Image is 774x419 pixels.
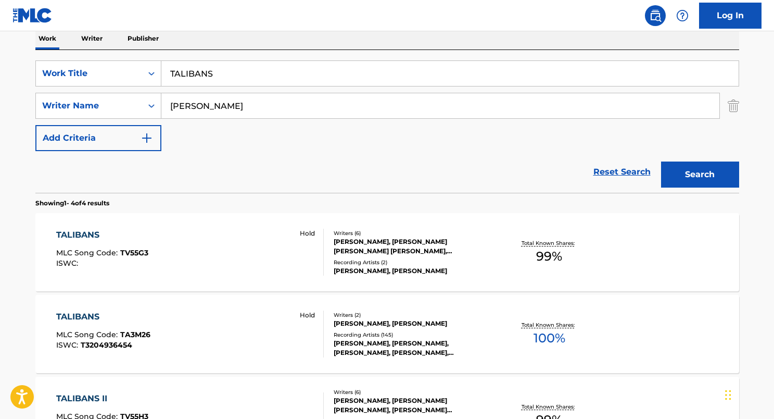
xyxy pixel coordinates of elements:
[661,162,739,188] button: Search
[35,125,161,151] button: Add Criteria
[56,392,148,405] div: TALIBANS II
[12,8,53,23] img: MLC Logo
[334,396,491,415] div: [PERSON_NAME], [PERSON_NAME] [PERSON_NAME], [PERSON_NAME] [PERSON_NAME], [PERSON_NAME], [PERSON_N...
[645,5,666,26] a: Public Search
[722,369,774,419] iframe: Chat Widget
[42,100,136,112] div: Writer Name
[120,330,150,339] span: TA3M26
[522,403,577,411] p: Total Known Shares:
[35,28,59,50] p: Work
[334,388,491,396] div: Writers ( 6 )
[334,266,491,276] div: [PERSON_NAME], [PERSON_NAME]
[334,339,491,358] div: [PERSON_NAME], [PERSON_NAME], [PERSON_NAME], [PERSON_NAME], [PERSON_NAME]
[141,132,153,144] img: 9d2ae6d4665cec9f34b9.svg
[588,161,656,183] a: Reset Search
[334,229,491,237] div: Writers ( 6 )
[56,340,81,350] span: ISWC :
[56,258,81,268] span: ISWC :
[334,237,491,256] div: [PERSON_NAME], [PERSON_NAME] [PERSON_NAME] [PERSON_NAME], [PERSON_NAME] [PERSON_NAME], [PERSON_NA...
[35,213,739,291] a: TALIBANSMLC Song Code:TV55G3ISWC: HoldWriters (6)[PERSON_NAME], [PERSON_NAME] [PERSON_NAME] [PERS...
[649,9,662,22] img: search
[35,295,739,373] a: TALIBANSMLC Song Code:TA3M26ISWC:T3204936454 HoldWriters (2)[PERSON_NAME], [PERSON_NAME]Recording...
[536,247,562,266] span: 99 %
[676,9,689,22] img: help
[56,330,120,339] span: MLC Song Code :
[725,379,731,411] div: Drag
[522,239,577,247] p: Total Known Shares:
[56,229,148,241] div: TALIBANS
[56,311,150,323] div: TALIBANS
[300,311,315,320] p: Hold
[699,3,762,29] a: Log In
[522,321,577,329] p: Total Known Shares:
[35,199,109,208] p: Showing 1 - 4 of 4 results
[300,229,315,238] p: Hold
[334,258,491,266] div: Recording Artists ( 2 )
[124,28,162,50] p: Publisher
[334,331,491,339] div: Recording Artists ( 145 )
[81,340,132,350] span: T3204936454
[56,248,120,257] span: MLC Song Code :
[334,311,491,319] div: Writers ( 2 )
[120,248,148,257] span: TV55G3
[728,93,739,119] img: Delete Criterion
[534,329,565,348] span: 100 %
[78,28,106,50] p: Writer
[35,60,739,193] form: Search Form
[672,5,693,26] div: Help
[42,67,136,80] div: Work Title
[334,319,491,328] div: [PERSON_NAME], [PERSON_NAME]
